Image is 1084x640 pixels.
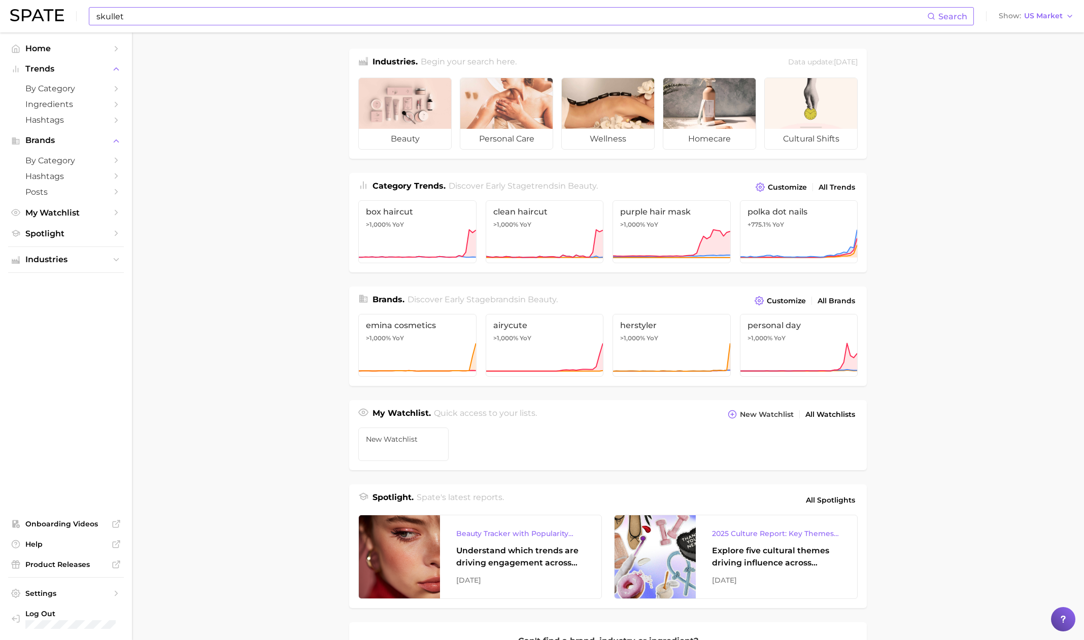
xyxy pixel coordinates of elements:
[614,515,858,599] a: 2025 Culture Report: Key Themes That Are Shaping Consumer DemandExplore five cultural themes driv...
[8,112,124,128] a: Hashtags
[460,129,553,149] span: personal care
[740,314,858,377] a: personal day>1,000% YoY
[803,491,858,509] a: All Spotlights
[10,9,64,21] img: SPATE
[620,334,645,342] span: >1,000%
[25,136,107,145] span: Brands
[788,56,858,69] div: Data update: [DATE]
[358,428,449,461] a: New Watchlist
[8,133,124,148] button: Brands
[740,200,858,263] a: polka dot nails+775.1% YoY
[8,153,124,168] a: by Category
[815,294,858,308] a: All Brands
[366,321,469,330] span: emina cosmetics
[372,295,404,304] span: Brands .
[562,129,654,149] span: wellness
[712,545,841,569] div: Explore five cultural themes driving influence across beauty, food, and pop culture.
[712,574,841,586] div: [DATE]
[366,207,469,217] span: box haircut
[392,221,404,229] span: YoY
[1024,13,1063,19] span: US Market
[8,537,124,552] a: Help
[816,181,858,194] a: All Trends
[613,200,731,263] a: purple hair mask>1,000% YoY
[25,609,116,618] span: Log Out
[408,295,558,304] span: Discover Early Stage brands in .
[753,180,809,194] button: Customize
[358,515,602,599] a: Beauty Tracker with Popularity IndexUnderstand which trends are driving engagement across platfor...
[8,81,124,96] a: by Category
[8,168,124,184] a: Hashtags
[613,314,731,377] a: herstyler>1,000% YoY
[765,129,857,149] span: cultural shifts
[25,99,107,109] span: Ingredients
[803,408,858,421] a: All Watchlists
[712,527,841,540] div: 2025 Culture Report: Key Themes That Are Shaping Consumer Demand
[25,229,107,238] span: Spotlight
[8,96,124,112] a: Ingredients
[25,540,107,549] span: Help
[392,334,404,342] span: YoY
[8,586,124,601] a: Settings
[520,334,531,342] span: YoY
[449,181,598,191] span: Discover Early Stage trends in .
[358,314,477,377] a: emina cosmetics>1,000% YoY
[456,574,585,586] div: [DATE]
[774,334,786,342] span: YoY
[748,221,771,228] span: +775.1%
[25,560,107,569] span: Product Releases
[25,171,107,181] span: Hashtags
[25,519,107,528] span: Onboarding Videos
[8,516,124,531] a: Onboarding Videos
[663,129,756,149] span: homecare
[372,491,414,509] h1: Spotlight.
[25,84,107,93] span: by Category
[767,297,806,305] span: Customize
[768,183,807,192] span: Customize
[568,181,596,191] span: beauty
[764,78,858,150] a: cultural shifts
[8,252,124,267] button: Industries
[25,255,107,264] span: Industries
[366,435,441,443] span: New Watchlist
[748,321,851,330] span: personal day
[417,491,504,509] h2: Spate's latest reports.
[740,410,794,419] span: New Watchlist
[996,10,1076,23] button: ShowUS Market
[725,407,796,421] button: New Watchlist
[520,221,531,229] span: YoY
[25,187,107,197] span: Posts
[647,221,658,229] span: YoY
[25,64,107,74] span: Trends
[620,321,723,330] span: herstyler
[372,56,418,69] h1: Industries.
[25,115,107,125] span: Hashtags
[25,589,107,598] span: Settings
[528,295,556,304] span: beauty
[8,61,124,77] button: Trends
[8,226,124,241] a: Spotlight
[366,221,391,228] span: >1,000%
[493,334,518,342] span: >1,000%
[8,606,124,632] a: Log out. Currently logged in with e-mail rorobert@estee.com.
[25,156,107,165] span: by Category
[752,294,808,308] button: Customize
[456,545,585,569] div: Understand which trends are driving engagement across platforms in the skin, hair, makeup, and fr...
[8,184,124,200] a: Posts
[358,200,477,263] a: box haircut>1,000% YoY
[486,314,604,377] a: airycute>1,000% YoY
[663,78,756,150] a: homecare
[359,129,451,149] span: beauty
[748,207,851,217] span: polka dot nails
[358,78,452,150] a: beauty
[421,56,517,69] h2: Begin your search here.
[434,407,537,421] h2: Quick access to your lists.
[493,321,596,330] span: airycute
[366,334,391,342] span: >1,000%
[493,207,596,217] span: clean haircut
[8,205,124,221] a: My Watchlist
[620,221,645,228] span: >1,000%
[372,407,431,421] h1: My Watchlist.
[25,44,107,53] span: Home
[372,181,446,191] span: Category Trends .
